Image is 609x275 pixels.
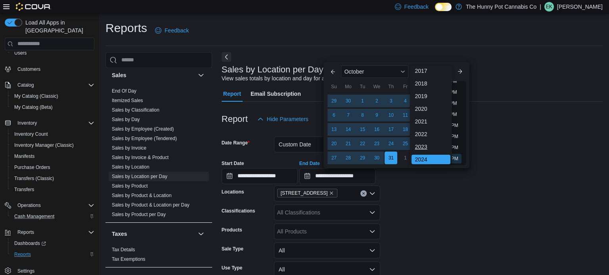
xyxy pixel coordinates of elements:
button: Sales [112,71,195,79]
input: Dark Mode [435,3,452,11]
h1: Reports [105,20,147,36]
div: day-23 [370,137,383,150]
label: End Date [299,160,320,167]
p: | [540,2,541,11]
span: Sales by Location [112,164,149,170]
span: Transfers [11,185,94,194]
div: day-31 [385,152,397,164]
div: 2023 [412,142,450,152]
a: Sales by Product & Location per Day [112,202,190,208]
button: Cash Management [8,211,98,222]
button: Taxes [196,229,206,239]
button: My Catalog (Beta) [8,102,98,113]
div: day-1 [399,152,412,164]
a: Tax Details [112,247,135,252]
button: Operations [2,200,98,211]
button: Reports [14,228,37,237]
div: 2021 [412,117,450,126]
button: Catalog [2,80,98,91]
button: Inventory Count [8,129,98,140]
button: Open list of options [369,228,375,235]
a: End Of Day [112,88,136,94]
div: View sales totals by location and day for a specified date range. [222,74,378,83]
span: My Catalog (Beta) [14,104,53,110]
span: Operations [14,201,94,210]
span: Catalog [14,80,94,90]
div: day-30 [342,95,354,107]
span: Sales by Employee (Created) [112,126,174,132]
p: [PERSON_NAME] [557,2,603,11]
div: day-15 [356,123,369,136]
a: Purchase Orders [11,163,54,172]
div: Fr [399,80,412,93]
div: day-24 [385,137,397,150]
div: day-4 [399,95,412,107]
span: My Catalog (Classic) [11,91,94,101]
span: Inventory Count [11,129,94,139]
span: Transfers (Classic) [11,174,94,183]
a: Tax Exemptions [112,256,146,262]
span: Settings [17,268,34,274]
div: Tu [356,80,369,93]
span: Cash Management [11,212,94,221]
div: day-29 [327,95,340,107]
button: Customers [2,63,98,75]
button: Hide Parameters [254,111,312,127]
a: Sales by Employee (Tendered) [112,136,177,141]
div: Elizabeth Kettlehut [544,2,554,11]
span: Manifests [11,152,94,161]
div: day-29 [356,152,369,164]
span: [STREET_ADDRESS] [281,189,328,197]
a: Dashboards [11,239,49,248]
span: Reports [17,229,34,235]
button: Operations [14,201,44,210]
div: day-6 [327,109,340,121]
button: Transfers (Classic) [8,173,98,184]
img: Cova [16,3,51,11]
div: day-7 [342,109,354,121]
button: All [274,243,380,258]
a: Sales by Invoice [112,145,146,151]
div: 2022 [412,129,450,139]
button: Clear input [360,190,367,197]
span: My Catalog (Beta) [11,102,94,112]
a: My Catalog (Beta) [11,102,56,112]
h3: Sales by Location per Day [222,65,324,74]
button: Taxes [112,230,195,238]
span: Sales by Product & Location [112,192,172,199]
span: Transfers (Classic) [14,175,54,182]
span: Dashboards [14,240,46,247]
span: Itemized Sales [112,97,143,104]
span: Sales by Product per Day [112,211,166,218]
a: Sales by Day [112,117,140,122]
div: 2017 [412,66,450,76]
span: Sales by Invoice & Product [112,154,169,161]
a: Sales by Location per Day [112,174,167,179]
div: Taxes [105,245,212,267]
button: Inventory [14,118,40,128]
span: October [344,68,364,75]
span: Purchase Orders [14,164,50,171]
p: The Hunny Pot Cannabis Co [466,2,536,11]
label: Locations [222,189,244,195]
span: Dashboards [11,239,94,248]
button: Next month [454,65,466,78]
span: Load All Apps in [GEOGRAPHIC_DATA] [22,19,94,34]
input: Press the down key to enter a popover containing a calendar. Press the escape key to close the po... [299,168,375,184]
a: Sales by Product [112,183,148,189]
a: Users [11,48,30,58]
a: Transfers [11,185,37,194]
div: day-27 [327,152,340,164]
div: day-8 [356,109,369,121]
span: My Catalog (Classic) [14,93,58,99]
label: Sale Type [222,246,243,252]
div: 2018 [412,79,450,88]
span: Transfers [14,186,34,193]
span: Sales by Classification [112,107,159,113]
span: Reports [14,228,94,237]
span: Feedback [165,27,189,34]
